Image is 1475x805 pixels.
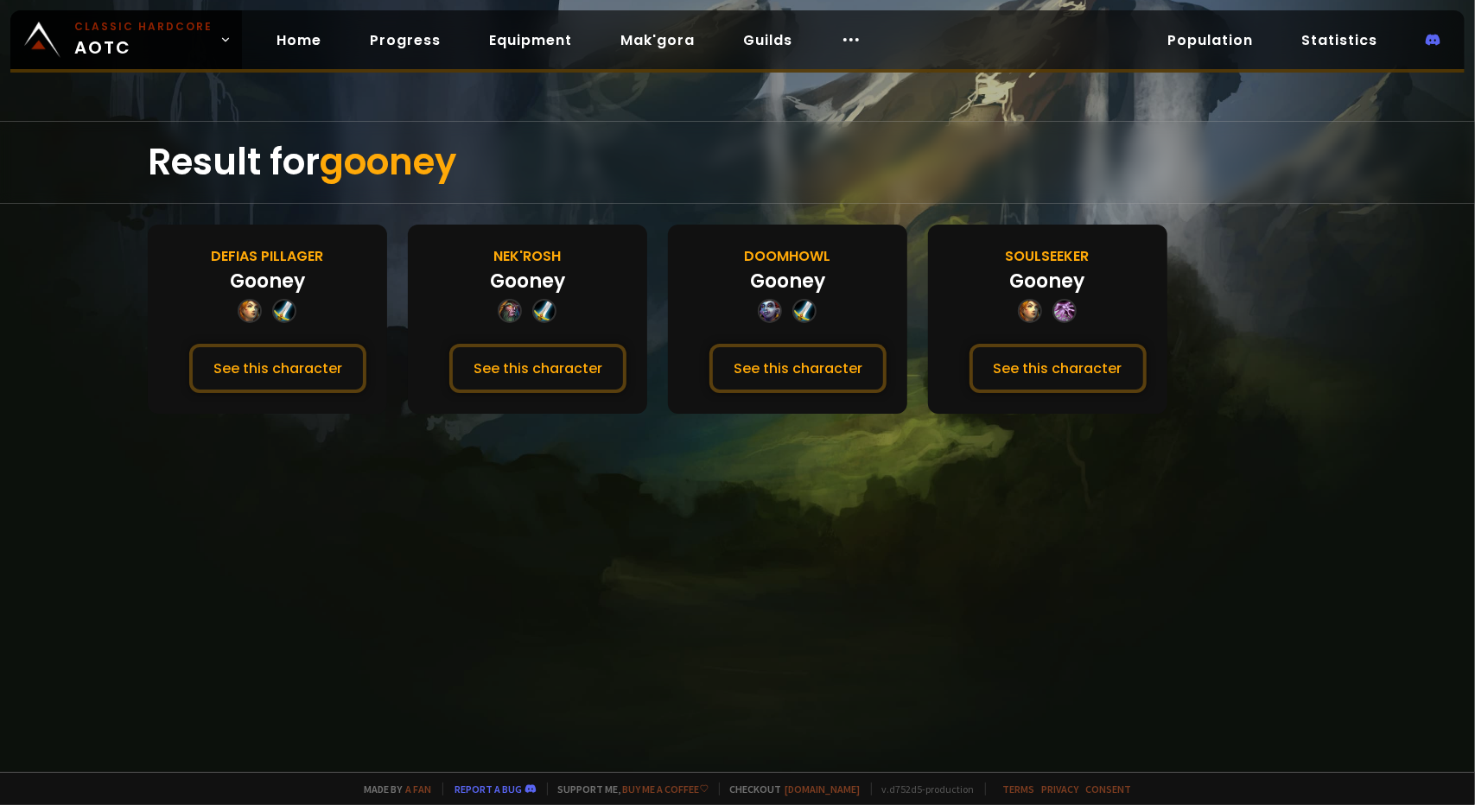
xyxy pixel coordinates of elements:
a: Population [1154,22,1267,58]
a: Classic HardcoreAOTC [10,10,242,69]
a: Guilds [729,22,806,58]
div: Gooney [750,267,825,295]
button: See this character [449,344,626,393]
div: Doomhowl [744,245,830,267]
button: See this character [970,344,1147,393]
a: Consent [1086,783,1132,795]
div: Gooney [490,267,565,295]
span: gooney [320,136,456,187]
a: a fan [406,783,432,795]
div: Gooney [230,267,305,295]
div: Soulseeker [1006,245,1090,267]
a: Terms [1003,783,1035,795]
span: Support me, [547,783,709,795]
a: Buy me a coffee [623,783,709,795]
button: See this character [709,344,887,393]
span: AOTC [74,19,213,60]
a: Privacy [1042,783,1079,795]
span: Checkout [719,783,861,795]
a: Report a bug [455,783,523,795]
span: v. d752d5 - production [871,783,975,795]
a: Progress [356,22,455,58]
small: Classic Hardcore [74,19,213,35]
div: Gooney [1010,267,1085,295]
a: Statistics [1287,22,1391,58]
div: Defias Pillager [211,245,323,267]
span: Made by [354,783,432,795]
button: See this character [189,344,366,393]
div: Nek'Rosh [493,245,561,267]
a: Equipment [475,22,586,58]
a: Mak'gora [607,22,709,58]
a: Home [263,22,335,58]
div: Result for [148,122,1328,203]
a: [DOMAIN_NAME] [785,783,861,795]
